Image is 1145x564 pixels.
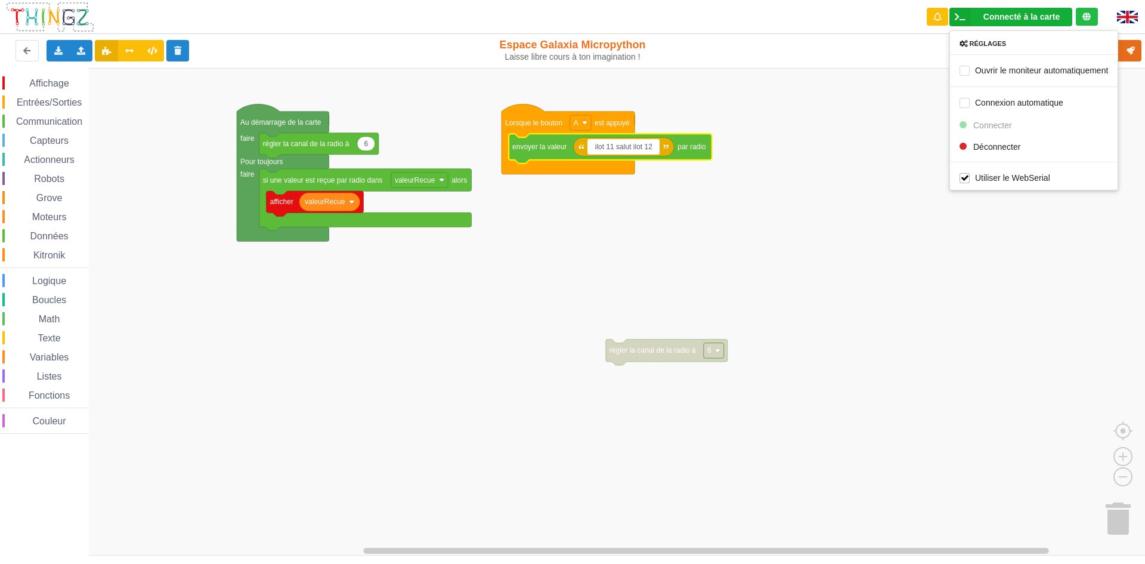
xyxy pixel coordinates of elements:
img: gb.png [1117,11,1138,23]
span: Communication [14,116,84,127]
text: Pour toujours [240,158,283,166]
text: par radio [677,143,706,151]
text: afficher [270,198,293,206]
span: Couleur [31,416,68,426]
span: Kitronik [32,250,67,260]
text: si une valeur est reçue par radio dans [263,175,383,184]
div: Connecté à la carte [983,13,1060,21]
text: alors [451,175,467,184]
div: Réglages [950,39,1118,48]
span: Listes [35,371,64,381]
text: Au démarrage de la carte [240,118,321,127]
div: Laisse libre cours à ton imagination ! [473,52,673,62]
text: régler la canal de la radio à [263,140,349,148]
text: 6 [364,140,368,148]
text: valeurRecue [395,175,435,184]
span: Actionneurs [22,155,76,165]
span: Capteurs [28,135,70,146]
text: régler la canal de la radio à [609,346,696,355]
span: Données [29,231,70,241]
text: A [574,118,578,127]
span: Math [37,314,62,324]
text: Lorsque le bouton [505,118,562,127]
text: est appuyé [595,118,630,127]
label: Utiliser le WebSerial [960,172,1050,183]
div: Espace Galaxia Micropython [473,38,673,62]
span: Fonctions [27,390,72,400]
span: Grove [35,193,64,203]
span: Affichage [27,78,70,88]
span: Déconnecter [973,141,1020,151]
span: Logique [30,276,68,286]
div: Tu es connecté au serveur de création de Thingz [1076,8,1098,26]
text: faire [240,170,255,178]
span: Texte [36,333,62,343]
label: Ouvrir le moniteur automatiquement [960,65,1108,75]
span: Variables [28,352,71,362]
text: valeurRecue [305,198,345,206]
div: Ta base fonctionne bien ! [949,8,1072,26]
text: 6 [707,346,711,355]
span: Entrées/Sorties [15,97,83,107]
img: thingz_logo.png [5,1,95,33]
label: Connexion automatique [960,97,1063,107]
text: envoyer la valeur [512,143,567,151]
span: Boucles [30,295,68,305]
span: Moteurs [30,212,69,222]
text: faire [240,134,255,143]
span: Robots [32,174,66,184]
